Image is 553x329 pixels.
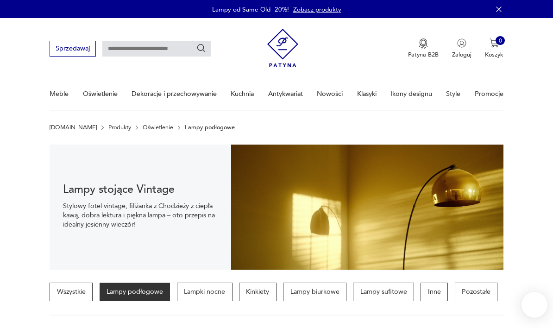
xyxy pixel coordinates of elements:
[419,38,428,49] img: Ikona medalu
[196,44,207,54] button: Szukaj
[100,283,170,301] a: Lampy podłogowe
[63,185,218,195] h1: Lampy stojące Vintage
[522,292,547,318] iframe: Smartsupp widget button
[496,36,505,45] div: 0
[452,51,471,59] p: Zaloguj
[283,283,346,301] a: Lampy biurkowe
[108,124,131,131] a: Produkty
[408,38,439,59] button: Patyna B2B
[446,78,460,110] a: Style
[143,124,173,131] a: Oświetlenie
[353,283,414,301] a: Lampy sufitowe
[50,124,97,131] a: [DOMAIN_NAME]
[293,5,341,14] a: Zobacz produkty
[268,78,303,110] a: Antykwariat
[455,283,498,301] a: Pozostałe
[267,25,298,70] img: Patyna - sklep z meblami i dekoracjami vintage
[408,38,439,59] a: Ikona medaluPatyna B2B
[185,124,235,131] p: Lampy podłogowe
[50,78,69,110] a: Meble
[317,78,343,110] a: Nowości
[231,145,503,270] img: 10e6338538aad63f941a4120ddb6aaec.jpg
[421,283,448,301] a: Inne
[457,38,466,48] img: Ikonka użytkownika
[452,38,471,59] button: Zaloguj
[50,41,95,56] button: Sprzedawaj
[485,38,503,59] button: 0Koszyk
[132,78,217,110] a: Dekoracje i przechowywanie
[177,283,233,301] a: Lampki nocne
[485,51,503,59] p: Koszyk
[239,283,276,301] a: Kinkiety
[212,5,289,14] p: Lampy od Same Old -20%!
[231,78,254,110] a: Kuchnia
[83,78,118,110] a: Oświetlenie
[408,51,439,59] p: Patyna B2B
[63,202,218,229] p: Stylowy fotel vintage, filiżanka z Chodzieży z ciepła kawą, dobra lektura i piękna lampa – oto pr...
[50,283,93,301] a: Wszystkie
[390,78,432,110] a: Ikony designu
[490,38,499,48] img: Ikona koszyka
[475,78,503,110] a: Promocje
[50,46,95,52] a: Sprzedawaj
[357,78,377,110] a: Klasyki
